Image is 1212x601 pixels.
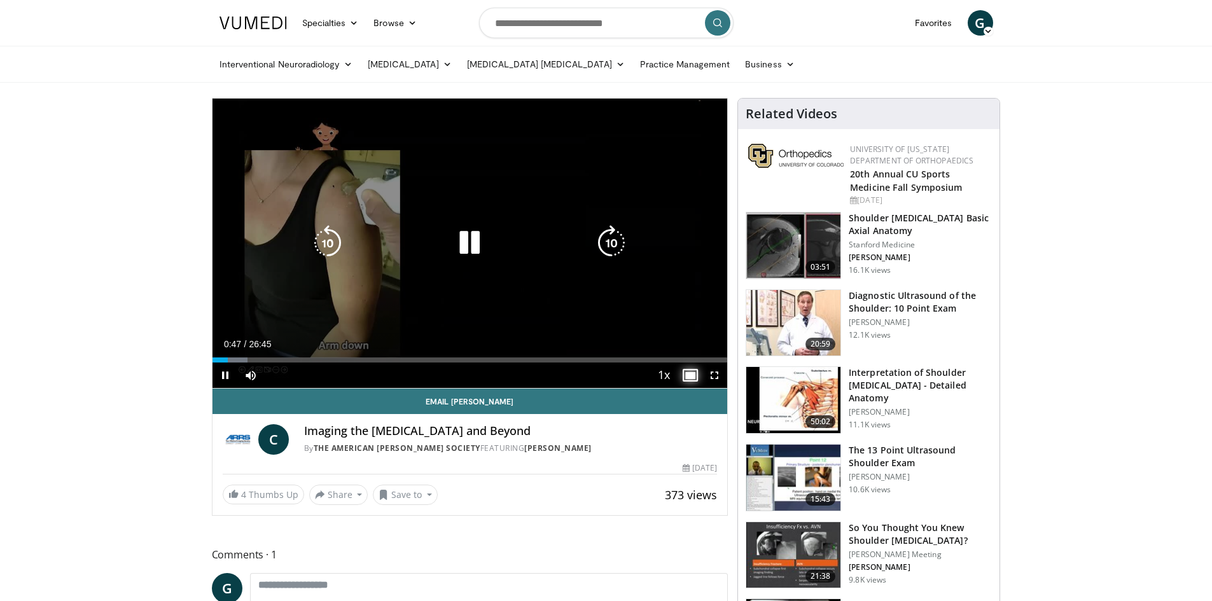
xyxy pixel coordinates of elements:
[849,522,992,547] h3: So You Thought You Knew Shoulder [MEDICAL_DATA]?
[805,570,836,583] span: 21:38
[805,415,836,428] span: 50:02
[746,522,840,588] img: 2e61534f-2f66-4c4f-9b14-2c5f2cca558f.150x105_q85_crop-smart_upscale.jpg
[849,252,992,263] p: [PERSON_NAME]
[212,99,728,389] video-js: Video Player
[309,485,368,505] button: Share
[702,363,727,388] button: Fullscreen
[219,17,287,29] img: VuMedi Logo
[748,144,844,168] img: 355603a8-37da-49b6-856f-e00d7e9307d3.png.150x105_q85_autocrop_double_scale_upscale_version-0.2.png
[907,10,960,36] a: Favorites
[746,367,840,433] img: b344877d-e8e2-41e4-9927-e77118ec7d9d.150x105_q85_crop-smart_upscale.jpg
[212,389,728,414] a: Email [PERSON_NAME]
[849,212,992,237] h3: Shoulder [MEDICAL_DATA] Basic Axial Anatomy
[746,106,837,121] h4: Related Videos
[238,363,263,388] button: Mute
[304,424,718,438] h4: Imaging the [MEDICAL_DATA] and Beyond
[746,212,992,279] a: 03:51 Shoulder [MEDICAL_DATA] Basic Axial Anatomy Stanford Medicine [PERSON_NAME] 16.1K views
[849,240,992,250] p: Stanford Medicine
[295,10,366,36] a: Specialties
[360,52,459,77] a: [MEDICAL_DATA]
[737,52,802,77] a: Business
[746,444,992,511] a: 15:43 The 13 Point Ultrasound Shoulder Exam [PERSON_NAME] 10.6K views
[849,562,992,572] p: [PERSON_NAME]
[249,339,271,349] span: 26:45
[651,363,676,388] button: Playback Rate
[849,444,992,469] h3: The 13 Point Ultrasound Shoulder Exam
[805,338,836,350] span: 20:59
[746,290,840,356] img: 2e2aae31-c28f-4877-acf1-fe75dd611276.150x105_q85_crop-smart_upscale.jpg
[479,8,734,38] input: Search topics, interventions
[850,168,962,193] a: 20th Annual CU Sports Medicine Fall Symposium
[524,443,592,453] a: [PERSON_NAME]
[212,357,728,363] div: Progress Bar
[746,289,992,357] a: 20:59 Diagnostic Ultrasound of the Shoulder: 10 Point Exam [PERSON_NAME] 12.1K views
[849,289,992,315] h3: Diagnostic Ultrasound of the Shoulder: 10 Point Exam
[683,462,717,474] div: [DATE]
[849,420,891,430] p: 11.1K views
[849,317,992,328] p: [PERSON_NAME]
[212,52,360,77] a: Interventional Neuroradiology
[746,522,992,589] a: 21:38 So You Thought You Knew Shoulder [MEDICAL_DATA]? [PERSON_NAME] Meeting [PERSON_NAME] 9.8K v...
[746,366,992,434] a: 50:02 Interpretation of Shoulder [MEDICAL_DATA] - Detailed Anatomy [PERSON_NAME] 11.1K views
[665,487,717,502] span: 373 views
[241,488,246,501] span: 4
[224,339,241,349] span: 0:47
[849,472,992,482] p: [PERSON_NAME]
[849,265,891,275] p: 16.1K views
[212,546,728,563] span: Comments 1
[223,485,304,504] a: 4 Thumbs Up
[850,144,973,166] a: University of [US_STATE] Department of Orthopaedics
[849,366,992,404] h3: Interpretation of Shoulder [MEDICAL_DATA] - Detailed Anatomy
[849,330,891,340] p: 12.1K views
[849,407,992,417] p: [PERSON_NAME]
[805,261,836,273] span: 03:51
[849,575,886,585] p: 9.8K views
[373,485,438,505] button: Save to
[304,443,718,454] div: By FEATURING
[676,363,702,388] button: Disable picture-in-picture mode
[459,52,632,77] a: [MEDICAL_DATA] [MEDICAL_DATA]
[244,339,247,349] span: /
[258,424,289,455] a: C
[805,493,836,506] span: 15:43
[314,443,480,453] a: The American [PERSON_NAME] Society
[632,52,737,77] a: Practice Management
[366,10,424,36] a: Browse
[746,212,840,279] img: 843da3bf-65ba-4ef1-b378-e6073ff3724a.150x105_q85_crop-smart_upscale.jpg
[212,363,238,388] button: Pause
[849,549,992,560] p: [PERSON_NAME] Meeting
[849,485,891,495] p: 10.6K views
[223,424,253,455] img: The American Roentgen Ray Society
[850,195,989,206] div: [DATE]
[968,10,993,36] a: G
[746,445,840,511] img: 7b323ec8-d3a2-4ab0-9251-f78bf6f4eb32.150x105_q85_crop-smart_upscale.jpg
